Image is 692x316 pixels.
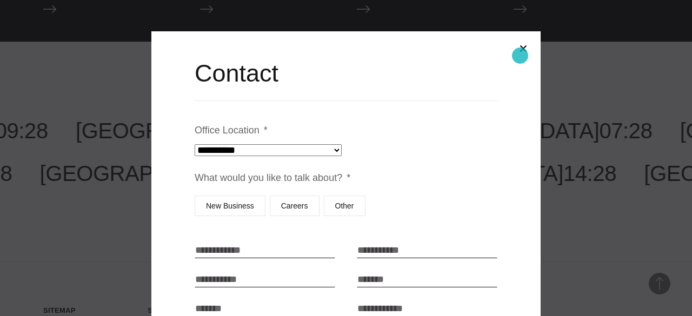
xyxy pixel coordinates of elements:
h2: Contact [195,57,497,90]
label: New Business [195,196,265,216]
label: What would you like to talk about? [195,172,350,184]
label: Office Location [195,124,268,137]
label: Careers [270,196,320,216]
label: Other [324,196,365,216]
